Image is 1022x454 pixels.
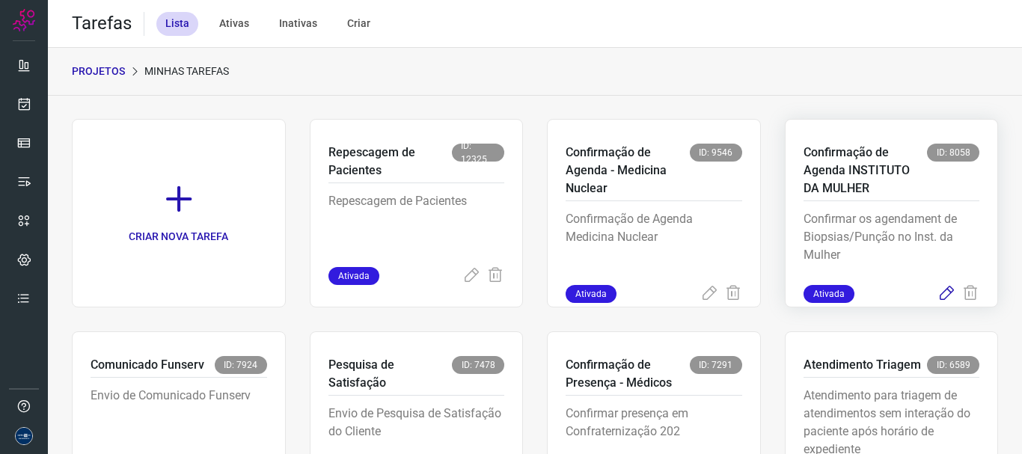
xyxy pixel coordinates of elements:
[72,13,132,34] h2: Tarefas
[804,356,921,374] p: Atendimento Triagem
[566,210,742,285] p: Confirmação de Agenda Medicina Nuclear
[72,64,125,79] p: PROJETOS
[927,144,979,162] span: ID: 8058
[452,356,504,374] span: ID: 7478
[15,427,33,445] img: d06bdf07e729e349525d8f0de7f5f473.png
[328,267,379,285] span: Ativada
[270,12,326,36] div: Inativas
[91,356,204,374] p: Comunicado Funserv
[210,12,258,36] div: Ativas
[215,356,267,374] span: ID: 7924
[328,144,453,180] p: Repescagem de Pacientes
[804,210,980,285] p: Confirmar os agendament de Biopsias/Punção no Inst. da Mulher
[328,356,453,392] p: Pesquisa de Satisfação
[156,12,198,36] div: Lista
[566,144,690,197] p: Confirmação de Agenda - Medicina Nuclear
[927,356,979,374] span: ID: 6589
[144,64,229,79] p: Minhas Tarefas
[690,144,742,162] span: ID: 9546
[13,9,35,31] img: Logo
[338,12,379,36] div: Criar
[566,285,616,303] span: Ativada
[72,119,286,307] a: CRIAR NOVA TAREFA
[452,144,504,162] span: ID: 12325
[804,144,928,197] p: Confirmação de Agenda INSTITUTO DA MULHER
[129,229,228,245] p: CRIAR NOVA TAREFA
[566,356,690,392] p: Confirmação de Presença - Médicos
[328,192,505,267] p: Repescagem de Pacientes
[690,356,742,374] span: ID: 7291
[804,285,854,303] span: Ativada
